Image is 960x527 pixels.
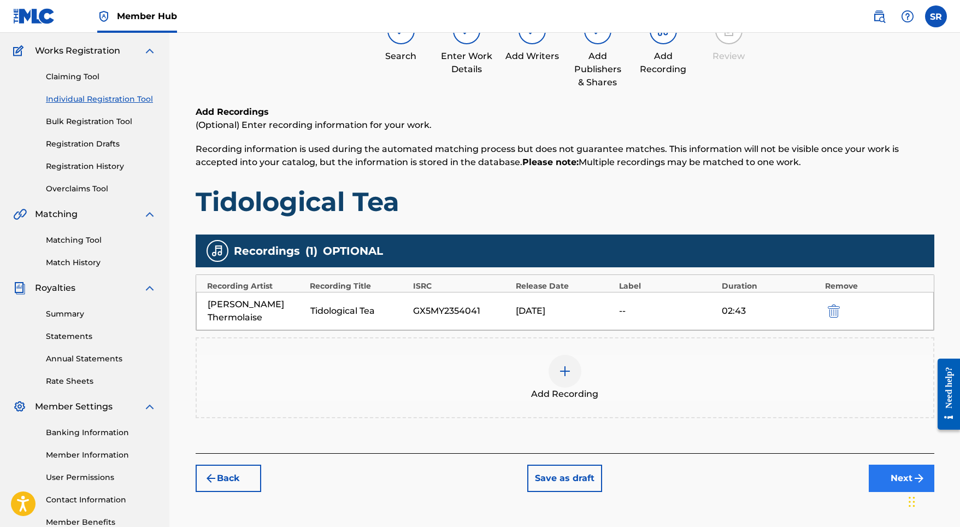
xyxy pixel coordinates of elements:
[516,280,614,292] div: Release Date
[143,208,156,221] img: expand
[13,282,26,295] img: Royalties
[35,44,120,57] span: Works Registration
[13,208,27,221] img: Matching
[46,331,156,342] a: Statements
[869,465,934,492] button: Next
[46,494,156,506] a: Contact Information
[531,388,598,401] span: Add Recording
[439,50,494,76] div: Enter Work Details
[413,280,511,292] div: ISRC
[46,449,156,461] a: Member Information
[722,280,820,292] div: Duration
[310,280,408,292] div: Recording Title
[35,208,78,221] span: Matching
[929,349,960,440] iframe: Resource Center
[702,50,756,63] div: Review
[46,427,156,438] a: Banking Information
[234,243,300,259] span: Recordings
[196,144,899,167] span: Recording information is used during the automated matching process but does not guarantee matche...
[208,298,305,324] div: [PERSON_NAME] Thermolaise
[196,465,261,492] button: Back
[46,93,156,105] a: Individual Registration Tool
[722,305,819,318] div: 02:43
[46,71,156,83] a: Claiming Tool
[46,161,156,172] a: Registration History
[204,472,217,485] img: 7ee5dd4eb1f8a8e3ef2f.svg
[46,376,156,387] a: Rate Sheets
[516,305,613,318] div: [DATE]
[46,472,156,483] a: User Permissions
[46,257,156,268] a: Match History
[117,10,177,22] span: Member Hub
[196,106,934,119] h6: Add Recordings
[196,120,432,130] span: (Optional) Enter recording information for your work.
[522,157,579,167] strong: Please note:
[143,282,156,295] img: expand
[46,116,156,127] a: Bulk Registration Tool
[636,50,691,76] div: Add Recording
[570,50,625,89] div: Add Publishers & Shares
[619,280,717,292] div: Label
[905,475,960,527] iframe: Chat Widget
[207,280,305,292] div: Recording Artist
[374,50,428,63] div: Search
[310,305,408,318] div: Tidological Tea
[196,185,934,218] h1: Tidological Tea
[305,243,317,259] span: ( 1 )
[211,244,224,257] img: recording
[527,465,602,492] button: Save as draft
[46,308,156,320] a: Summary
[912,472,926,485] img: f7272a7cc735f4ea7f67.svg
[97,10,110,23] img: Top Rightsholder
[35,400,113,413] span: Member Settings
[13,400,26,413] img: Member Settings
[46,353,156,365] a: Annual Statements
[901,10,914,23] img: help
[13,44,27,57] img: Works Registration
[46,138,156,150] a: Registration Drafts
[897,5,918,27] div: Help
[909,485,915,518] div: Drag
[35,282,75,295] span: Royalties
[558,365,572,378] img: add
[505,50,559,63] div: Add Writers
[825,280,923,292] div: Remove
[46,183,156,195] a: Overclaims Tool
[13,8,55,24] img: MLC Logo
[873,10,886,23] img: search
[413,305,510,318] div: GX5MY2354041
[143,44,156,57] img: expand
[925,5,947,27] div: User Menu
[619,305,716,318] div: --
[46,235,156,246] a: Matching Tool
[828,305,840,318] img: 12a2ab48e56ec057fbd8.svg
[143,400,156,413] img: expand
[868,5,890,27] a: Public Search
[323,243,383,259] span: OPTIONAL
